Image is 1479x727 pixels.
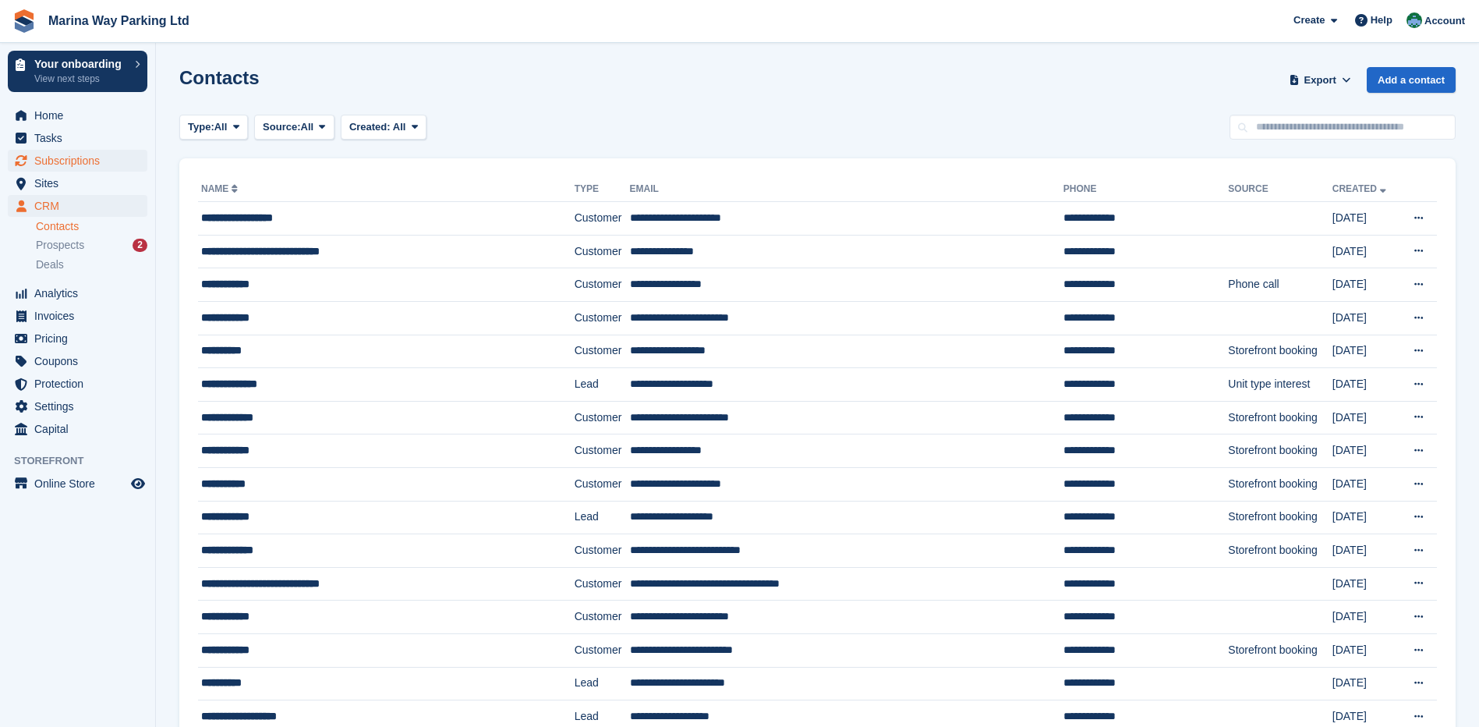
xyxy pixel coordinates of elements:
span: Tasks [34,127,128,149]
a: menu [8,105,147,126]
span: Invoices [34,305,128,327]
td: Customer [575,633,630,667]
td: Customer [575,434,630,468]
span: Online Store [34,473,128,495]
span: Home [34,105,128,126]
p: Your onboarding [34,59,127,69]
td: [DATE] [1332,202,1399,236]
span: Account [1424,13,1465,29]
td: Storefront booking [1228,534,1332,568]
button: Created: All [341,115,426,140]
img: stora-icon-8386f47178a22dfd0bd8f6a31ec36ba5ce8667c1dd55bd0f319d3a0aa187defe.svg [12,9,36,33]
td: Customer [575,401,630,434]
td: Customer [575,567,630,601]
td: [DATE] [1332,301,1399,335]
td: [DATE] [1332,534,1399,568]
a: Add a contact [1367,67,1456,93]
span: Created: [349,121,391,133]
a: menu [8,473,147,495]
td: Customer [575,467,630,501]
a: Contacts [36,219,147,234]
td: Phone call [1228,268,1332,302]
span: All [301,119,314,135]
a: menu [8,350,147,372]
td: Lead [575,501,630,534]
div: 2 [133,239,147,252]
td: [DATE] [1332,467,1399,501]
a: Prospects 2 [36,237,147,254]
a: menu [8,195,147,217]
span: Coupons [34,350,128,372]
img: Paul Lewis [1406,12,1422,28]
p: View next steps [34,72,127,86]
span: Source: [263,119,300,135]
td: [DATE] [1332,434,1399,468]
a: menu [8,373,147,395]
span: Settings [34,395,128,417]
span: Type: [188,119,214,135]
td: Unit type interest [1228,368,1332,402]
a: Name [201,183,241,194]
td: [DATE] [1332,268,1399,302]
td: [DATE] [1332,633,1399,667]
a: menu [8,172,147,194]
th: Phone [1063,177,1229,202]
td: Lead [575,667,630,700]
td: [DATE] [1332,401,1399,434]
th: Type [575,177,630,202]
a: Deals [36,257,147,273]
td: Customer [575,534,630,568]
span: Protection [34,373,128,395]
td: [DATE] [1332,567,1399,601]
a: Marina Way Parking Ltd [42,8,196,34]
span: All [214,119,228,135]
span: Storefront [14,453,155,469]
th: Source [1228,177,1332,202]
button: Source: All [254,115,334,140]
td: Customer [575,301,630,335]
td: Storefront booking [1228,434,1332,468]
span: Prospects [36,238,84,253]
td: Storefront booking [1228,633,1332,667]
button: Type: All [179,115,248,140]
a: Created [1332,183,1389,194]
td: Customer [575,601,630,634]
h1: Contacts [179,67,260,88]
td: [DATE] [1332,368,1399,402]
a: menu [8,305,147,327]
a: Preview store [129,474,147,493]
span: Analytics [34,282,128,304]
td: Storefront booking [1228,335,1332,368]
a: menu [8,418,147,440]
span: Sites [34,172,128,194]
td: [DATE] [1332,335,1399,368]
th: Email [630,177,1063,202]
td: Customer [575,202,630,236]
span: Pricing [34,328,128,349]
a: menu [8,150,147,172]
td: Customer [575,335,630,368]
td: Customer [575,235,630,268]
span: Subscriptions [34,150,128,172]
td: Storefront booking [1228,467,1332,501]
a: menu [8,282,147,304]
a: menu [8,395,147,417]
td: [DATE] [1332,667,1399,700]
a: Your onboarding View next steps [8,51,147,92]
span: Create [1293,12,1325,28]
span: All [393,121,406,133]
td: Storefront booking [1228,501,1332,534]
span: Deals [36,257,64,272]
button: Export [1286,67,1354,93]
a: menu [8,127,147,149]
td: Storefront booking [1228,401,1332,434]
span: CRM [34,195,128,217]
td: [DATE] [1332,601,1399,634]
a: menu [8,328,147,349]
td: [DATE] [1332,235,1399,268]
td: [DATE] [1332,501,1399,534]
td: Lead [575,368,630,402]
span: Export [1304,73,1336,88]
span: Capital [34,418,128,440]
span: Help [1371,12,1392,28]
